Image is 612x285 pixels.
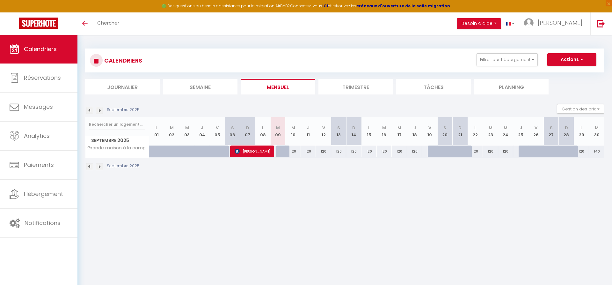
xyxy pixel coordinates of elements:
li: Tâches [396,79,471,94]
img: ... [524,18,534,28]
abbr: L [580,125,582,131]
th: 19 [422,117,437,146]
div: 120 [316,146,331,157]
th: 17 [392,117,407,146]
span: Réservations [24,74,61,82]
th: 03 [179,117,195,146]
abbr: S [550,125,553,131]
li: Journalier [85,79,160,94]
p: Septembre 2025 [107,107,140,113]
span: Messages [24,103,53,111]
abbr: J [201,125,203,131]
div: 120 [361,146,377,157]
th: 20 [437,117,453,146]
abbr: S [337,125,340,131]
abbr: L [368,125,370,131]
abbr: M [170,125,174,131]
span: Notifications [25,219,61,227]
a: ... [PERSON_NAME] [519,12,590,35]
span: [PERSON_NAME] [235,145,270,157]
div: 120 [468,146,483,157]
abbr: D [246,125,249,131]
th: 07 [240,117,255,146]
span: Analytics [24,132,50,140]
abbr: M [397,125,401,131]
th: 26 [528,117,544,146]
div: 120 [498,146,514,157]
abbr: D [458,125,462,131]
abbr: L [262,125,264,131]
span: Hébergement [24,190,63,198]
div: 120 [407,146,422,157]
abbr: M [185,125,189,131]
div: 120 [331,146,346,157]
h3: CALENDRIERS [103,53,142,68]
li: Trimestre [318,79,393,94]
abbr: S [231,125,234,131]
img: Super Booking [19,18,58,29]
abbr: L [156,125,157,131]
div: 140 [589,146,604,157]
span: [PERSON_NAME] [538,19,582,27]
div: 120 [346,146,361,157]
button: Gestion des prix [557,104,604,114]
abbr: J [520,125,522,131]
th: 05 [210,117,225,146]
li: Semaine [163,79,237,94]
th: 11 [301,117,316,146]
div: 120 [301,146,316,157]
th: 18 [407,117,422,146]
a: ICI [322,3,328,9]
abbr: V [535,125,537,131]
th: 06 [225,117,240,146]
abbr: V [428,125,431,131]
th: 21 [453,117,468,146]
a: Chercher [92,12,124,35]
li: Planning [474,79,549,94]
th: 22 [468,117,483,146]
th: 24 [498,117,514,146]
span: Septembre 2025 [85,136,149,145]
div: 120 [377,146,392,157]
abbr: D [565,125,568,131]
div: 120 [286,146,301,157]
img: logout [597,19,605,27]
th: 10 [286,117,301,146]
th: 25 [513,117,528,146]
th: 27 [543,117,559,146]
div: 120 [574,146,589,157]
abbr: V [216,125,219,131]
th: 04 [194,117,210,146]
th: 30 [589,117,604,146]
li: Mensuel [241,79,315,94]
th: 23 [483,117,498,146]
abbr: L [474,125,476,131]
a: créneaux d'ouverture de la salle migration [356,3,450,9]
abbr: M [489,125,492,131]
span: Grande maison à la campagne [86,146,150,150]
abbr: D [352,125,355,131]
th: 08 [255,117,271,146]
p: Septembre 2025 [107,163,140,169]
div: 120 [483,146,498,157]
span: Paiements [24,161,54,169]
th: 15 [361,117,377,146]
input: Rechercher un logement... [89,119,145,130]
button: Besoin d'aide ? [457,18,501,29]
abbr: M [382,125,386,131]
span: Chercher [97,19,119,26]
abbr: M [276,125,280,131]
abbr: M [595,125,599,131]
abbr: J [307,125,310,131]
th: 01 [149,117,164,146]
span: Calendriers [24,45,57,53]
abbr: M [291,125,295,131]
th: 13 [331,117,346,146]
abbr: S [443,125,446,131]
th: 02 [164,117,179,146]
th: 28 [559,117,574,146]
th: 09 [270,117,286,146]
abbr: M [504,125,507,131]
